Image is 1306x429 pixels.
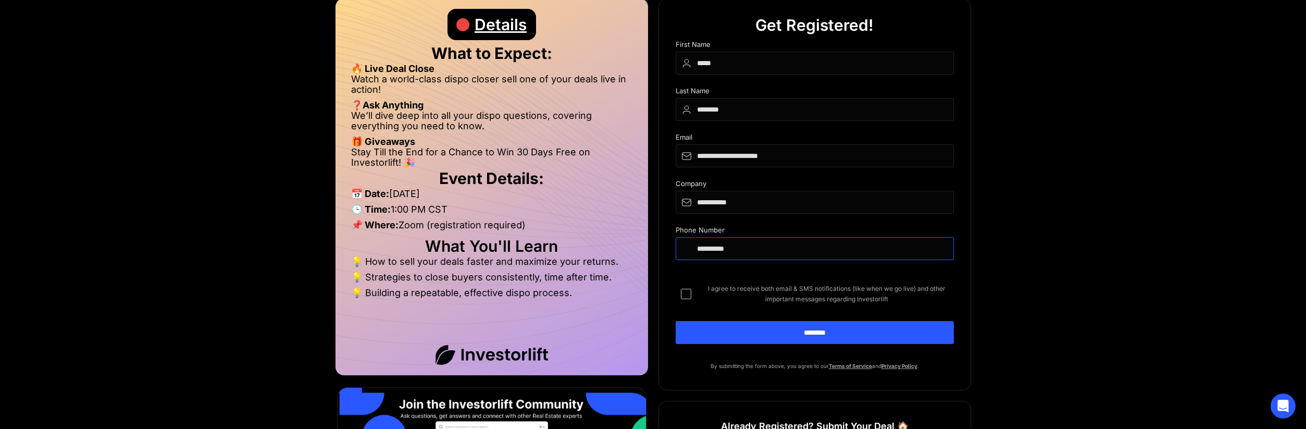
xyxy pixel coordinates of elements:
[351,256,632,272] li: 💡 How to sell your deals faster and maximize your returns.
[351,272,632,288] li: 💡 Strategies to close buyers consistently, time after time.
[351,288,632,298] li: 💡 Building a repeatable, effective dispo process.
[351,189,632,204] li: [DATE]
[439,169,544,188] strong: Event Details:
[351,100,424,111] strong: ❓Ask Anything
[881,363,917,369] a: Privacy Policy
[351,204,632,220] li: 1:00 PM CST
[475,9,527,40] div: Details
[1271,394,1296,419] div: Open Intercom Messenger
[676,226,954,237] div: Phone Number
[351,111,632,137] li: We’ll dive deep into all your dispo questions, covering everything you need to know.
[829,363,872,369] a: Terms of Service
[676,41,954,361] form: DIspo Day Main Form
[700,284,954,304] span: I agree to receive both email & SMS notifications (like when we go live) and other important mess...
[676,87,954,98] div: Last Name
[676,361,954,371] p: By submitting the form above, you agree to our and .
[676,180,954,191] div: Company
[351,63,434,74] strong: 🔥 Live Deal Close
[351,136,415,147] strong: 🎁 Giveaways
[351,74,632,100] li: Watch a world-class dispo closer sell one of your deals live in action!
[351,219,399,230] strong: 📌 Where:
[351,220,632,236] li: Zoom (registration required)
[351,188,389,199] strong: 📅 Date:
[755,9,874,41] div: Get Registered!
[676,41,954,52] div: First Name
[676,133,954,144] div: Email
[351,147,632,168] li: Stay Till the End for a Chance to Win 30 Days Free on Investorlift! 🎉
[431,44,552,63] strong: What to Expect:
[351,204,391,215] strong: 🕒 Time:
[351,241,632,251] h2: What You'll Learn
